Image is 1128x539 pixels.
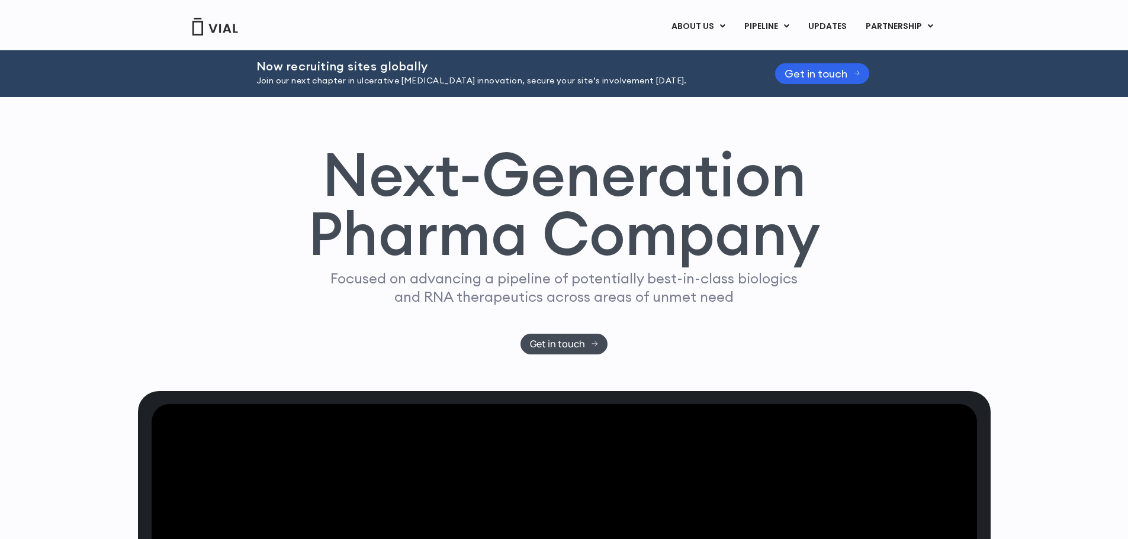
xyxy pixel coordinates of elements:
[662,17,734,37] a: ABOUT USMenu Toggle
[775,63,870,84] a: Get in touch
[856,17,943,37] a: PARTNERSHIPMenu Toggle
[308,144,821,264] h1: Next-Generation Pharma Company
[799,17,856,37] a: UPDATES
[191,18,239,35] img: Vial Logo
[256,60,745,73] h2: Now recruiting sites globally
[785,69,847,78] span: Get in touch
[520,334,608,354] a: Get in touch
[326,269,803,306] p: Focused on advancing a pipeline of potentially best-in-class biologics and RNA therapeutics acros...
[735,17,798,37] a: PIPELINEMenu Toggle
[256,75,745,88] p: Join our next chapter in ulcerative [MEDICAL_DATA] innovation, secure your site’s involvement [DA...
[530,340,585,348] span: Get in touch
